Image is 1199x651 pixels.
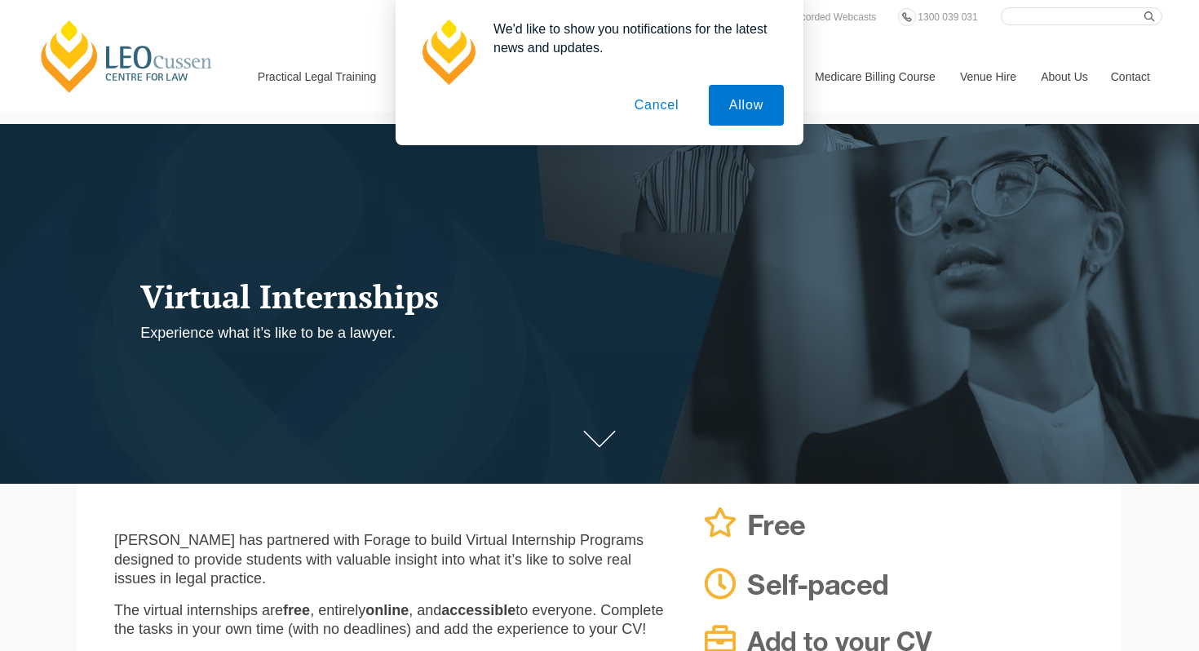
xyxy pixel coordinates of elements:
[441,602,515,618] strong: accessible
[415,20,480,85] img: notification icon
[709,85,784,126] button: Allow
[283,602,310,618] strong: free
[614,85,700,126] button: Cancel
[140,278,783,314] h1: Virtual Internships
[140,324,783,343] p: Experience what it’s like to be a lawyer.
[114,531,670,588] p: [PERSON_NAME] has partnered with Forage to build Virtual Internship Programs designed to provide ...
[114,601,670,640] p: The virtual internships are , entirely , and to everyone. Complete the tasks in your own time (wi...
[365,602,409,618] strong: online
[480,20,784,57] div: We'd like to show you notifications for the latest news and updates.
